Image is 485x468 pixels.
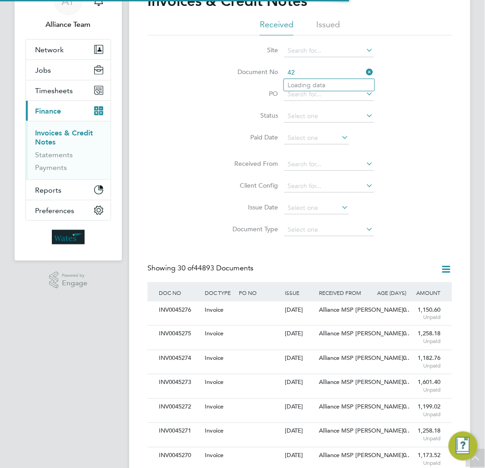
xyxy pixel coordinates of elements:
[226,111,278,119] label: Status
[52,230,85,244] img: wates-logo-retina.png
[409,302,443,325] div: 1,150.60
[411,314,441,321] span: Unpaid
[205,452,224,459] span: Invoice
[62,279,87,287] span: Engage
[403,378,406,386] span: 0
[284,224,374,236] input: Select one
[403,354,406,362] span: 0
[409,423,443,447] div: 1,258.18
[49,272,88,289] a: Powered byEngage
[26,121,111,179] div: Finance
[319,452,410,459] span: Alliance MSP [PERSON_NAME]…
[226,133,278,141] label: Paid Date
[283,350,317,367] div: [DATE]
[25,19,111,30] span: Alliance Team
[319,403,410,411] span: Alliance MSP [PERSON_NAME]…
[316,19,340,35] li: Issued
[317,282,374,303] div: RECEIVED FROM
[35,186,61,194] span: Reports
[226,225,278,233] label: Document Type
[283,399,317,416] div: [DATE]
[35,163,67,172] a: Payments
[284,132,349,144] input: Select one
[35,129,93,146] a: Invoices & Credit Notes
[411,460,441,467] span: Unpaid
[62,272,87,279] span: Powered by
[283,423,317,440] div: [DATE]
[226,159,278,168] label: Received From
[35,86,73,95] span: Timesheets
[35,206,74,215] span: Preferences
[319,330,410,338] span: Alliance MSP [PERSON_NAME]…
[319,306,410,314] span: Alliance MSP [PERSON_NAME]…
[409,350,443,374] div: 1,182.76
[157,423,202,440] div: INV0045271
[205,427,224,435] span: Invoice
[283,374,317,391] div: [DATE]
[403,306,406,314] span: 0
[26,180,111,200] button: Reports
[205,403,224,411] span: Invoice
[26,200,111,220] button: Preferences
[226,203,278,211] label: Issue Date
[35,150,73,159] a: Statements
[205,378,224,386] span: Invoice
[284,79,374,91] li: Loading data
[374,282,409,303] div: AGE (DAYS)
[319,378,410,386] span: Alliance MSP [PERSON_NAME]…
[283,282,317,315] div: ISSUE DATE
[403,403,406,411] span: 0
[411,387,441,394] span: Unpaid
[26,80,111,100] button: Timesheets
[205,330,224,338] span: Invoice
[409,374,443,398] div: 1,601.40
[157,282,202,303] div: DOC NO
[177,264,253,273] span: 44893 Documents
[409,282,443,315] div: AMOUNT (£)
[449,432,478,461] button: Engage Resource Center
[319,354,410,362] span: Alliance MSP [PERSON_NAME]…
[409,399,443,423] div: 1,199.02
[157,302,202,319] div: INV0045276
[157,448,202,464] div: INV0045270
[319,427,410,435] span: Alliance MSP [PERSON_NAME]…
[226,68,278,76] label: Document No
[26,40,111,60] button: Network
[283,302,317,319] div: [DATE]
[157,374,202,391] div: INV0045273
[411,363,441,370] span: Unpaid
[157,350,202,367] div: INV0045274
[157,399,202,416] div: INV0045272
[283,448,317,464] div: [DATE]
[284,110,374,123] input: Select one
[26,60,111,80] button: Jobs
[403,452,406,459] span: 0
[260,19,293,35] li: Received
[26,101,111,121] button: Finance
[205,306,224,314] span: Invoice
[35,66,51,75] span: Jobs
[403,427,406,435] span: 0
[35,45,64,54] span: Network
[226,90,278,98] label: PO
[283,326,317,343] div: [DATE]
[157,326,202,343] div: INV0045275
[205,354,224,362] span: Invoice
[177,264,194,273] span: 30 of
[25,230,111,244] a: Go to home page
[409,326,443,349] div: 1,258.18
[411,338,441,345] span: Unpaid
[284,158,374,171] input: Search for...
[284,66,374,79] input: Search for...
[202,282,237,303] div: DOC TYPE
[411,435,441,443] span: Unpaid
[284,88,374,101] input: Search for...
[411,411,441,418] span: Unpaid
[284,180,374,193] input: Search for...
[226,46,278,54] label: Site
[147,264,255,273] div: Showing
[403,330,406,338] span: 0
[237,282,283,303] div: PO NO
[284,45,374,57] input: Search for...
[35,107,61,115] span: Finance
